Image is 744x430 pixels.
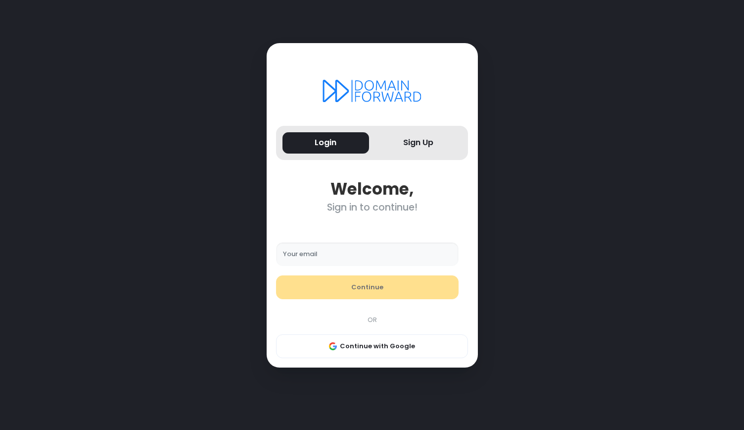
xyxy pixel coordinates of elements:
div: Welcome, [276,179,468,199]
div: OR [271,315,473,325]
button: Login [282,132,369,154]
button: Continue with Google [276,334,468,358]
div: Sign in to continue! [276,202,468,213]
button: Sign Up [375,132,462,154]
